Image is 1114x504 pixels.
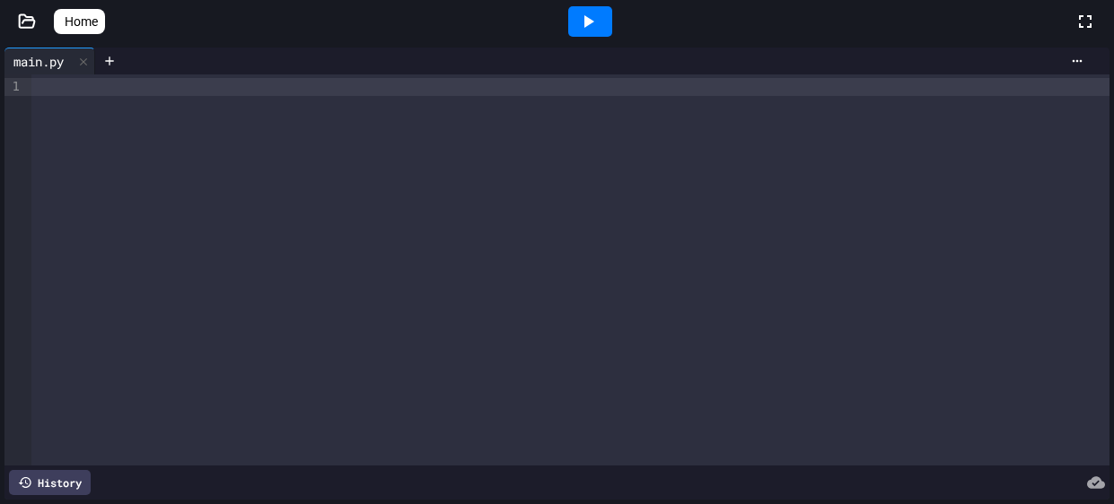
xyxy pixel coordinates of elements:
div: main.py [4,48,95,74]
div: History [9,470,91,495]
a: Home [54,9,105,34]
div: 1 [4,78,22,96]
span: Home [65,13,98,30]
div: main.py [4,52,73,71]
